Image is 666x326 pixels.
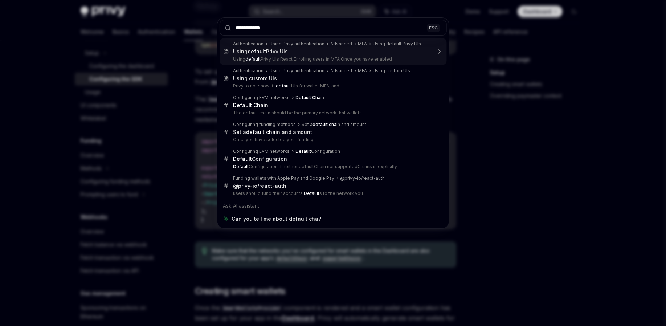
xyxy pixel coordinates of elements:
div: Configuration [296,148,340,154]
b: default cha [313,122,337,127]
p: The default chain should be the primary network that wallets [233,110,432,116]
div: in [233,102,269,109]
b: Default [233,156,252,162]
b: default [246,56,261,62]
div: Configuring EVM networks [233,95,290,101]
div: @privy-io/react-auth [340,175,385,181]
div: @privy-io/react-auth [233,183,287,189]
div: Set a in and amount [233,129,312,135]
div: Configuration [233,156,287,162]
p: Privy to not show its UIs for wallet MFA, and [233,83,432,89]
p: Using Privy UIs React Enrolling users in MFA Once you have enabled [233,56,432,62]
b: Default Cha [296,95,321,100]
div: Set a in and amount [302,122,367,127]
div: Using Privy UIs [233,48,288,55]
div: Configuring EVM networks [233,148,290,154]
div: Authentication [233,41,264,47]
div: ESC [427,24,440,32]
b: default cha [246,129,276,135]
b: Default Cha [233,102,264,108]
div: Using Privy authentication [270,68,325,74]
div: Using Privy authentication [270,41,325,47]
b: Default [233,164,249,169]
b: default [248,48,266,54]
p: Once you have selected your funding [233,137,432,143]
div: Funding wallets with Apple Pay and Google Pay [233,175,335,181]
div: in [296,95,324,101]
span: Can you tell me about default cha? [232,215,322,223]
p: Configuration If neither defaultChain nor supportedChains is explicitly [233,164,432,170]
b: Default [304,191,320,196]
div: Using custom UIs [373,68,410,74]
div: MFA [358,41,367,47]
div: Configuring funding methods [233,122,296,127]
div: Advanced [331,68,352,74]
div: Using custom UIs [233,75,277,82]
div: Advanced [331,41,352,47]
p: users should fund their accounts. s to the network you [233,191,432,196]
div: Ask AI assistant [220,199,447,212]
b: default [276,83,291,89]
div: Authentication [233,68,264,74]
b: Default [296,148,311,154]
div: MFA [358,68,367,74]
div: Using default Privy UIs [373,41,421,47]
